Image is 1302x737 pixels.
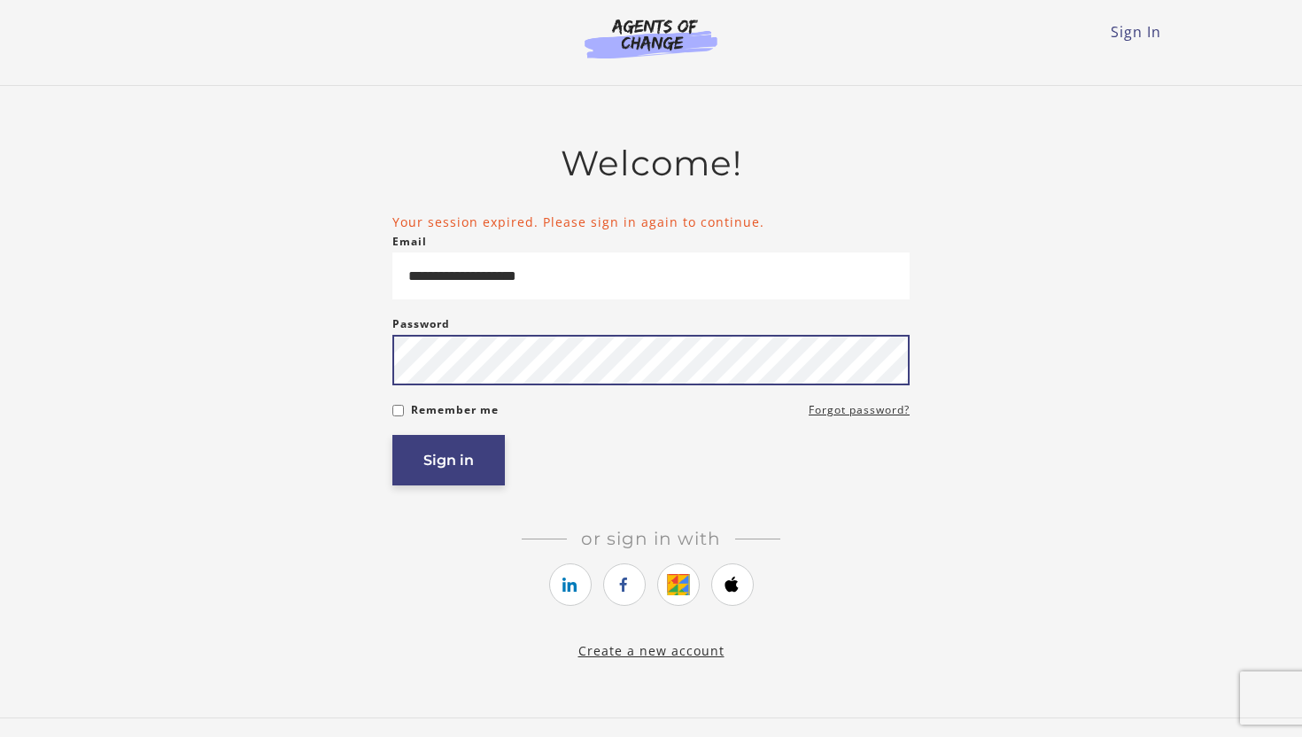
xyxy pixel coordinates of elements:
label: Remember me [411,400,499,421]
a: https://courses.thinkific.com/users/auth/google?ss%5Breferral%5D=&ss%5Buser_return_to%5D=%2Fcours... [657,563,700,606]
label: Password [392,314,450,335]
li: Your session expired. Please sign in again to continue. [392,213,910,231]
a: https://courses.thinkific.com/users/auth/apple?ss%5Breferral%5D=&ss%5Buser_return_to%5D=%2Fcourse... [711,563,754,606]
span: Or sign in with [567,528,735,549]
img: Agents of Change Logo [566,18,736,58]
label: Email [392,231,427,252]
a: Create a new account [578,642,725,659]
button: Sign in [392,435,505,485]
a: Sign In [1111,22,1161,42]
a: https://courses.thinkific.com/users/auth/linkedin?ss%5Breferral%5D=&ss%5Buser_return_to%5D=%2Fcou... [549,563,592,606]
h2: Welcome! [392,143,910,184]
a: https://courses.thinkific.com/users/auth/facebook?ss%5Breferral%5D=&ss%5Buser_return_to%5D=%2Fcou... [603,563,646,606]
a: Forgot password? [809,400,910,421]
